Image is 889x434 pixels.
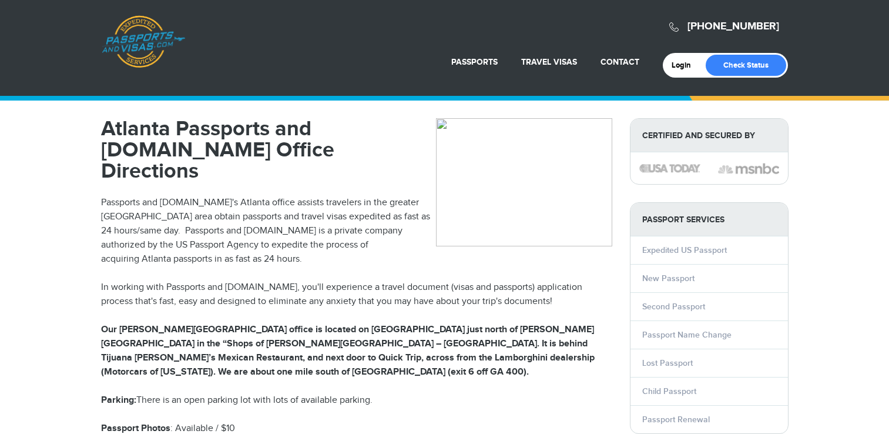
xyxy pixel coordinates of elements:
strong: PASSPORT SERVICES [630,203,788,236]
strong: Our [PERSON_NAME][GEOGRAPHIC_DATA] office is located on [GEOGRAPHIC_DATA] just north of [PERSON_N... [101,324,595,378]
a: Second Passport [642,302,705,312]
strong: Certified and Secured by [630,119,788,152]
a: Passports [451,57,498,67]
p: In working with Passports and [DOMAIN_NAME], you'll experience a travel document (visas and passp... [101,281,612,309]
a: New Passport [642,273,695,283]
a: Contact [601,57,639,67]
a: Lost Passport [642,358,693,368]
strong: Passport Photos [101,423,170,434]
a: [PHONE_NUMBER] [687,20,779,33]
a: Login [672,61,699,70]
a: Expedited US Passport [642,245,727,255]
a: Travel Visas [521,57,577,67]
p: Passports and [DOMAIN_NAME]'s Atlanta office assists travelers in the greater [GEOGRAPHIC_DATA] a... [101,196,612,266]
img: image description [639,164,700,172]
strong: Parking: [101,395,136,406]
h1: Atlanta Passports and [DOMAIN_NAME] Office Directions [101,118,612,182]
a: Passport Renewal [642,415,710,425]
a: Child Passport [642,386,696,396]
p: There is an open parking lot with lots of available parking. [101,393,612,408]
a: Check Status [706,55,786,76]
img: image description [718,162,779,176]
a: Passports & [DOMAIN_NAME] [102,15,185,68]
a: Passport Name Change [642,330,732,340]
